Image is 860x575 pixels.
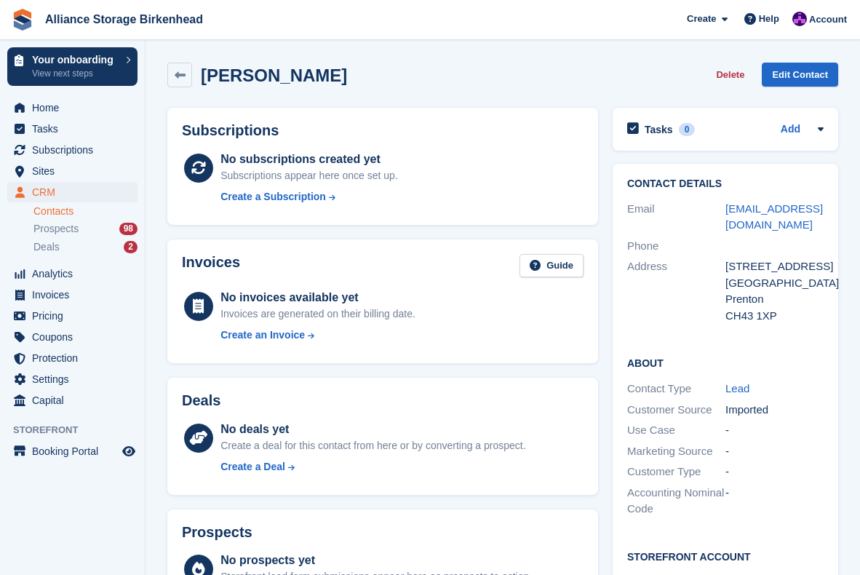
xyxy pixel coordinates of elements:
[7,119,138,139] a: menu
[627,258,725,324] div: Address
[182,254,240,278] h2: Invoices
[33,221,138,237] a: Prospects 98
[220,189,398,205] a: Create a Subscription
[7,306,138,326] a: menu
[627,549,824,563] h2: Storefront Account
[32,119,119,139] span: Tasks
[759,12,779,26] span: Help
[7,390,138,411] a: menu
[687,12,716,26] span: Create
[792,12,807,26] img: Romilly Norton
[7,327,138,347] a: menu
[182,524,252,541] h2: Prospects
[7,369,138,389] a: menu
[725,443,824,460] div: -
[710,63,750,87] button: Delete
[7,285,138,305] a: menu
[220,289,415,306] div: No invoices available yet
[725,202,823,231] a: [EMAIL_ADDRESS][DOMAIN_NAME]
[32,441,119,461] span: Booking Portal
[12,9,33,31] img: stora-icon-8386f47178a22dfd0bd8f6a31ec36ba5ce8667c1dd55bd0f319d3a0aa187defe.svg
[725,382,749,394] a: Lead
[7,263,138,284] a: menu
[220,421,525,438] div: No deals yet
[33,239,138,255] a: Deals 2
[33,205,138,218] a: Contacts
[220,328,305,343] div: Create an Invoice
[7,140,138,160] a: menu
[627,201,725,234] div: Email
[679,123,696,136] div: 0
[124,241,138,253] div: 2
[220,189,326,205] div: Create a Subscription
[7,161,138,181] a: menu
[220,306,415,322] div: Invoices are generated on their billing date.
[809,12,847,27] span: Account
[7,98,138,118] a: menu
[220,438,525,453] div: Create a deal for this contact from here or by converting a prospect.
[7,182,138,202] a: menu
[182,122,584,139] h2: Subscriptions
[519,254,584,278] a: Guide
[627,422,725,439] div: Use Case
[33,240,60,254] span: Deals
[7,348,138,368] a: menu
[32,348,119,368] span: Protection
[725,291,824,308] div: Prenton
[762,63,838,87] a: Edit Contact
[725,258,824,275] div: [STREET_ADDRESS]
[32,140,119,160] span: Subscriptions
[32,67,119,80] p: View next steps
[220,459,525,475] a: Create a Deal
[627,464,725,480] div: Customer Type
[627,381,725,397] div: Contact Type
[32,182,119,202] span: CRM
[39,7,209,31] a: Alliance Storage Birkenhead
[201,66,347,85] h2: [PERSON_NAME]
[13,423,145,437] span: Storefront
[32,55,119,65] p: Your onboarding
[645,123,673,136] h2: Tasks
[32,161,119,181] span: Sites
[627,355,824,370] h2: About
[725,422,824,439] div: -
[32,263,119,284] span: Analytics
[32,306,119,326] span: Pricing
[119,223,138,235] div: 98
[627,402,725,419] div: Customer Source
[725,308,824,325] div: CH43 1XP
[627,443,725,460] div: Marketing Source
[32,369,119,389] span: Settings
[33,222,79,236] span: Prospects
[32,390,119,411] span: Capital
[725,275,824,292] div: [GEOGRAPHIC_DATA]
[120,443,138,460] a: Preview store
[725,402,824,419] div: Imported
[182,392,220,409] h2: Deals
[725,485,824,517] div: -
[7,47,138,86] a: Your onboarding View next steps
[781,122,800,138] a: Add
[7,441,138,461] a: menu
[627,238,725,255] div: Phone
[220,151,398,168] div: No subscriptions created yet
[220,328,415,343] a: Create an Invoice
[220,552,532,569] div: No prospects yet
[627,485,725,517] div: Accounting Nominal Code
[32,98,119,118] span: Home
[725,464,824,480] div: -
[32,285,119,305] span: Invoices
[627,178,824,190] h2: Contact Details
[32,327,119,347] span: Coupons
[220,459,285,475] div: Create a Deal
[220,168,398,183] div: Subscriptions appear here once set up.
